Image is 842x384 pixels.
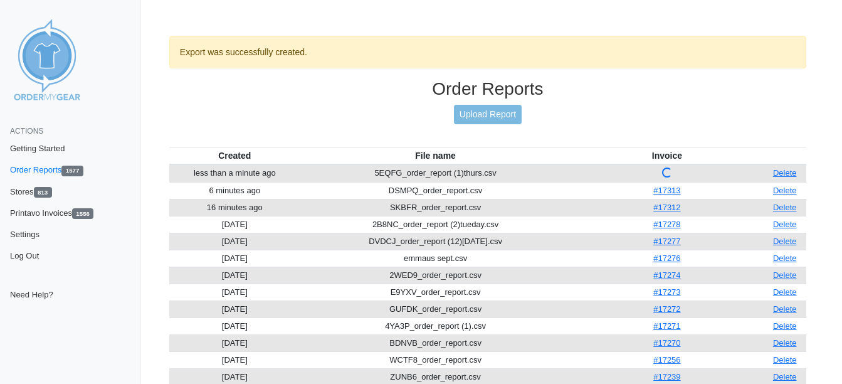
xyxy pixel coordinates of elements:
a: #17274 [653,270,680,280]
td: 2WED9_order_report.csv [300,267,571,284]
td: 5EQFG_order_report (1)thurs.csv [300,164,571,183]
a: Delete [773,220,797,229]
td: DSMPQ_order_report.csv [300,182,571,199]
span: Actions [10,127,43,136]
td: less than a minute ago [169,164,300,183]
a: Delete [773,270,797,280]
td: BDNVB_order_report.csv [300,334,571,351]
td: [DATE] [169,250,300,267]
td: GUFDK_order_report.csv [300,301,571,317]
td: emmaus sept.csv [300,250,571,267]
span: 1556 [72,208,93,219]
a: #17273 [653,287,680,297]
td: [DATE] [169,334,300,351]
td: [DATE] [169,267,300,284]
td: WCTF8_order_report.csv [300,351,571,368]
div: Export was successfully created. [169,36,806,68]
td: [DATE] [169,233,300,250]
a: Delete [773,321,797,331]
a: #17256 [653,355,680,365]
a: #17312 [653,203,680,212]
td: [DATE] [169,317,300,334]
a: Delete [773,203,797,212]
a: Delete [773,253,797,263]
a: #17277 [653,237,680,246]
a: Delete [773,237,797,246]
a: #17270 [653,338,680,348]
a: Delete [773,287,797,297]
span: 813 [34,187,52,198]
a: Delete [773,186,797,195]
a: Delete [773,304,797,314]
td: [DATE] [169,351,300,368]
a: Delete [773,372,797,381]
th: File name [300,147,571,164]
a: Delete [773,338,797,348]
td: [DATE] [169,216,300,233]
a: #17278 [653,220,680,229]
a: #17239 [653,372,680,381]
span: 1577 [61,166,83,176]
a: Delete [773,168,797,178]
th: Invoice [571,147,763,164]
a: Delete [773,355,797,365]
h3: Order Reports [169,78,806,100]
td: 2B8NC_order_report (2)tueday.csv [300,216,571,233]
td: 16 minutes ago [169,199,300,216]
td: 4YA3P_order_report (1).csv [300,317,571,334]
a: #17271 [653,321,680,331]
a: #17313 [653,186,680,195]
td: 6 minutes ago [169,182,300,199]
td: E9YXV_order_report.csv [300,284,571,301]
a: Upload Report [454,105,522,124]
th: Created [169,147,300,164]
td: [DATE] [169,284,300,301]
td: DVDCJ_order_report (12)[DATE].csv [300,233,571,250]
td: [DATE] [169,301,300,317]
a: #17272 [653,304,680,314]
td: SKBFR_order_report.csv [300,199,571,216]
a: #17276 [653,253,680,263]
